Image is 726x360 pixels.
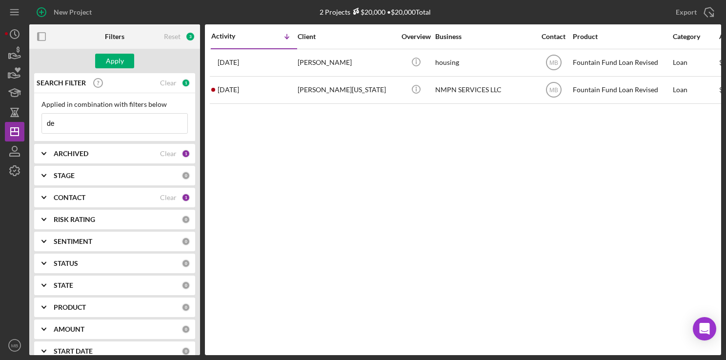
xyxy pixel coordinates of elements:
[350,8,385,16] div: $20,000
[435,33,533,40] div: Business
[181,237,190,246] div: 0
[673,77,718,103] div: Loan
[54,347,93,355] b: START DATE
[181,325,190,334] div: 0
[181,193,190,202] div: 1
[181,281,190,290] div: 0
[54,150,88,158] b: ARCHIVED
[298,77,395,103] div: [PERSON_NAME][US_STATE]
[11,343,18,348] text: MB
[211,32,254,40] div: Activity
[398,33,434,40] div: Overview
[573,50,670,76] div: Fountain Fund Loan Revised
[54,238,92,245] b: SENTIMENT
[181,259,190,268] div: 0
[298,33,395,40] div: Client
[573,33,670,40] div: Product
[41,100,188,108] div: Applied in combination with filters below
[54,325,84,333] b: AMOUNT
[164,33,181,40] div: Reset
[181,303,190,312] div: 0
[673,33,718,40] div: Category
[181,171,190,180] div: 0
[535,33,572,40] div: Contact
[181,79,190,87] div: 1
[185,32,195,41] div: 3
[573,77,670,103] div: Fountain Fund Loan Revised
[160,150,177,158] div: Clear
[95,54,134,68] button: Apply
[676,2,697,22] div: Export
[54,194,85,201] b: CONTACT
[160,194,177,201] div: Clear
[666,2,721,22] button: Export
[218,86,239,94] time: 2025-07-11 12:39
[320,8,431,16] div: 2 Projects • $20,000 Total
[673,50,718,76] div: Loan
[181,347,190,356] div: 0
[160,79,177,87] div: Clear
[37,79,86,87] b: SEARCH FILTER
[29,2,101,22] button: New Project
[54,281,73,289] b: STATE
[54,172,75,180] b: STAGE
[106,54,124,68] div: Apply
[435,77,533,103] div: NMPN SERVICES LLC
[54,303,86,311] b: PRODUCT
[218,59,239,66] time: 2025-08-25 19:53
[435,50,533,76] div: housing
[181,215,190,224] div: 0
[298,50,395,76] div: [PERSON_NAME]
[693,317,716,340] div: Open Intercom Messenger
[5,336,24,355] button: MB
[549,87,558,94] text: MB
[54,2,92,22] div: New Project
[549,60,558,66] text: MB
[105,33,124,40] b: Filters
[54,216,95,223] b: RISK RATING
[181,149,190,158] div: 1
[54,260,78,267] b: STATUS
